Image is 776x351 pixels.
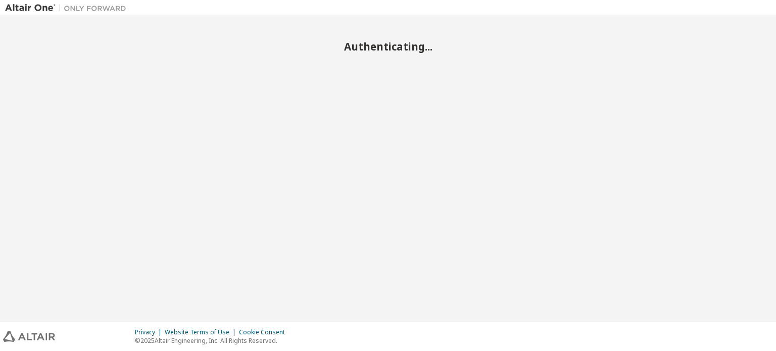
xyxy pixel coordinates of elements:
div: Website Terms of Use [165,328,239,336]
img: altair_logo.svg [3,331,55,342]
p: © 2025 Altair Engineering, Inc. All Rights Reserved. [135,336,291,345]
img: Altair One [5,3,131,13]
h2: Authenticating... [5,40,771,53]
div: Privacy [135,328,165,336]
div: Cookie Consent [239,328,291,336]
